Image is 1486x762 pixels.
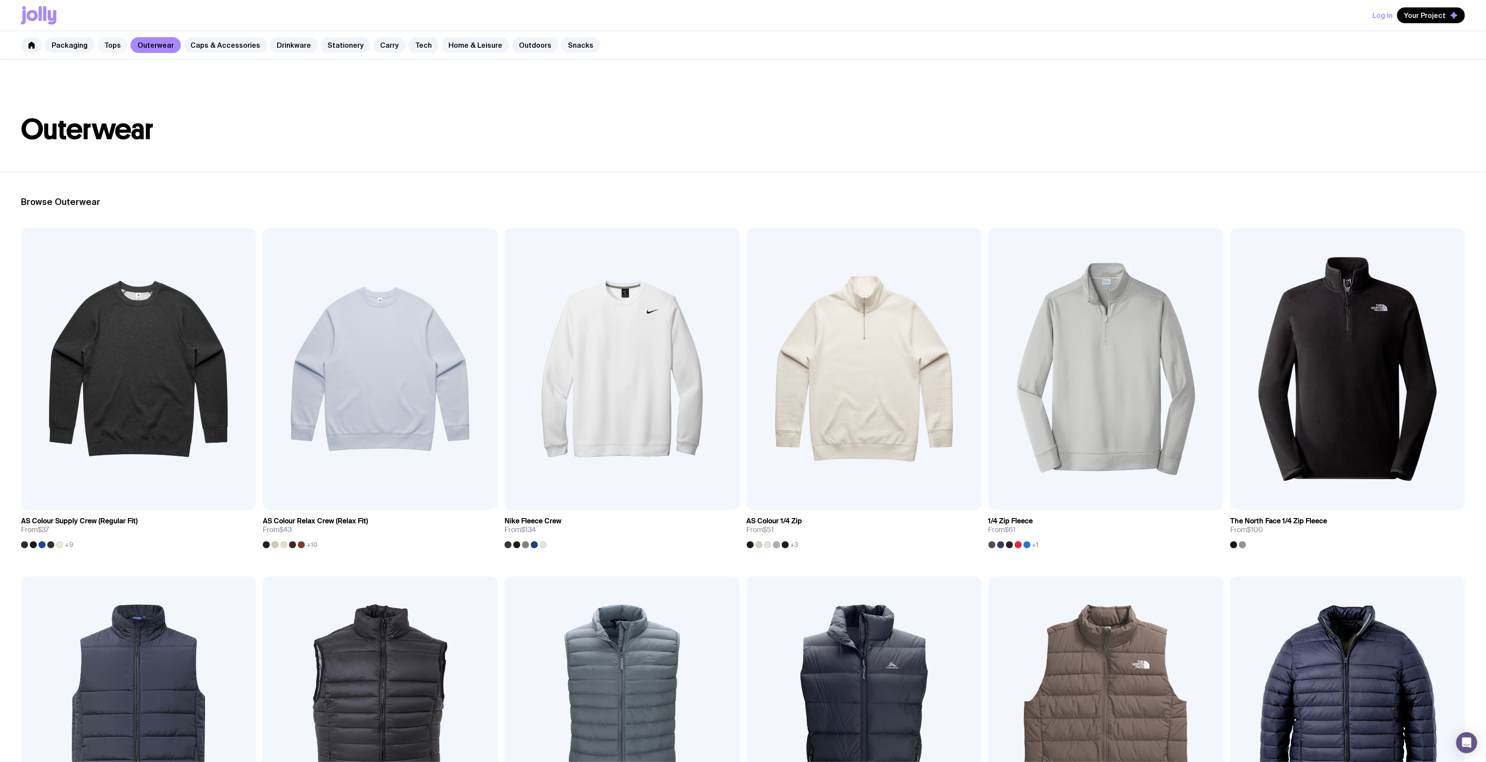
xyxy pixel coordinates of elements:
button: Your Project [1397,7,1465,23]
span: +9 [65,541,73,548]
span: From [505,526,536,534]
a: 1/4 Zip FleeceFrom$61+1 [988,510,1223,548]
h3: AS Colour Relax Crew (Relax Fit) [263,517,368,526]
span: +3 [791,541,799,548]
span: $43 [279,525,292,534]
h2: Browse Outerwear [21,197,1465,207]
h3: 1/4 Zip Fleece [988,517,1033,526]
h3: Nike Fleece Crew [505,517,561,526]
a: Outdoors [512,37,558,53]
span: +10 [307,541,318,548]
a: Drinkware [270,37,318,53]
span: $134 [521,525,536,534]
a: AS Colour Relax Crew (Relax Fit)From$43+10 [263,510,498,548]
a: Nike Fleece CrewFrom$134 [505,510,739,548]
a: Tech [408,37,439,53]
span: From [21,526,49,534]
a: AS Colour Supply Crew (Regular Fit)From$37+9 [21,510,256,548]
span: From [1230,526,1263,534]
h3: The North Face 1/4 Zip Fleece [1230,517,1327,526]
a: Carry [373,37,406,53]
span: From [988,526,1016,534]
h3: AS Colour Supply Crew (Regular Fit) [21,517,138,526]
button: Log In [1373,7,1393,23]
a: Caps & Accessories [184,37,267,53]
span: Your Project [1404,11,1446,20]
span: $61 [1005,525,1016,534]
span: $51 [763,525,774,534]
a: AS Colour 1/4 ZipFrom$51+3 [747,510,981,548]
a: Outerwear [131,37,181,53]
span: +1 [1032,541,1039,548]
h3: AS Colour 1/4 Zip [747,517,802,526]
a: Snacks [561,37,600,53]
span: From [747,526,774,534]
span: $100 [1247,525,1263,534]
a: The North Face 1/4 Zip FleeceFrom$100 [1230,510,1465,548]
div: Open Intercom Messenger [1456,732,1477,753]
a: Stationery [321,37,371,53]
span: $37 [38,525,49,534]
h1: Outerwear [21,116,1465,144]
span: From [263,526,292,534]
a: Home & Leisure [441,37,509,53]
a: Packaging [45,37,95,53]
a: Tops [97,37,128,53]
